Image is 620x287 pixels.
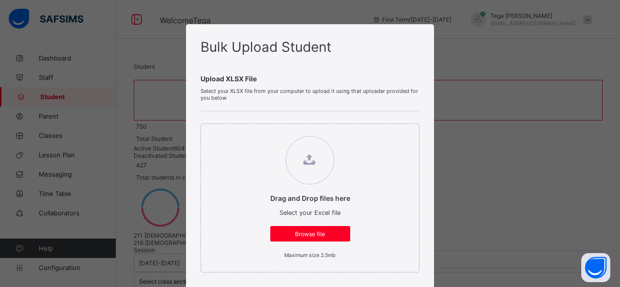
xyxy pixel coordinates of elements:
span: Select your XLSX file from your computer to upload it using that uploader provided for you below [201,88,419,101]
span: Browse file [278,230,343,238]
p: Drag and Drop files here [270,194,350,202]
span: Bulk Upload Student [201,39,331,55]
small: Maximum size 2.5mb [284,252,336,258]
button: Open asap [581,253,610,282]
span: Upload XLSX File [201,75,419,83]
span: Select your Excel file [279,209,341,216]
